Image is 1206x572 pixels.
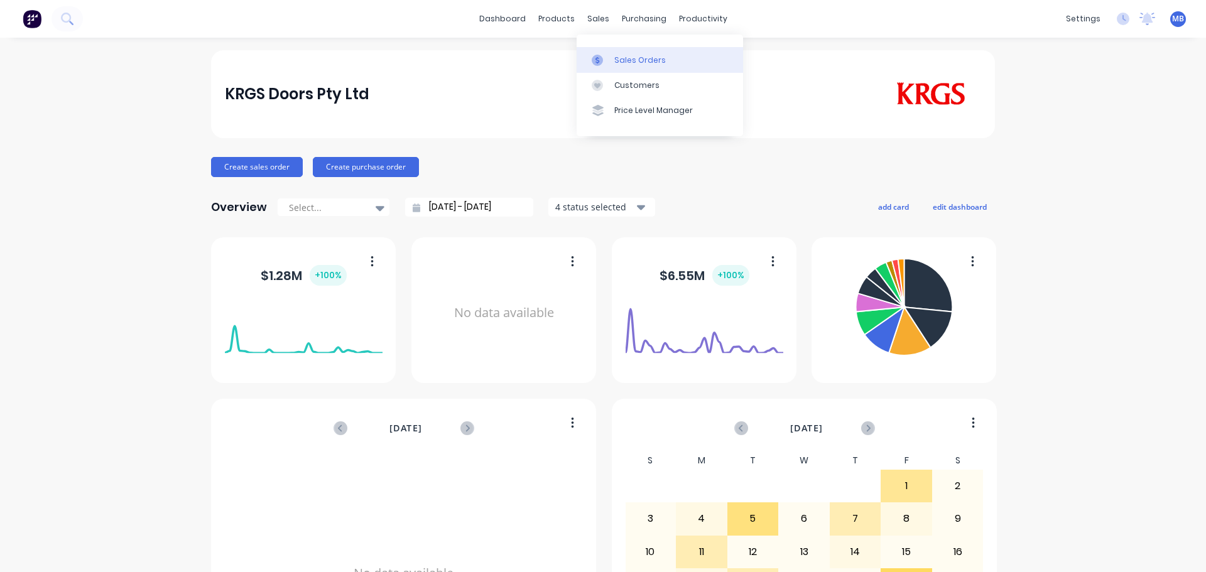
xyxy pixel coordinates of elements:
[673,9,734,28] div: productivity
[893,82,968,106] img: KRGS Doors Pty Ltd
[23,9,41,28] img: Factory
[830,503,881,534] div: 7
[932,451,984,470] div: S
[933,503,983,534] div: 9
[933,536,983,568] div: 16
[555,200,634,213] div: 4 status selected
[830,536,881,568] div: 14
[870,198,917,215] button: add card
[925,198,995,215] button: edit dashboard
[389,421,422,435] span: [DATE]
[727,451,779,470] div: T
[626,503,676,534] div: 3
[616,9,673,28] div: purchasing
[676,503,727,534] div: 4
[532,9,581,28] div: products
[577,98,743,123] a: Price Level Manager
[425,254,583,372] div: No data available
[625,451,676,470] div: S
[310,265,347,286] div: + 100 %
[830,451,881,470] div: T
[211,195,267,220] div: Overview
[473,9,532,28] a: dashboard
[614,80,660,91] div: Customers
[778,451,830,470] div: W
[211,157,303,177] button: Create sales order
[225,82,369,107] div: KRGS Doors Pty Ltd
[660,265,749,286] div: $ 6.55M
[779,503,829,534] div: 6
[712,265,749,286] div: + 100 %
[933,470,983,502] div: 2
[728,503,778,534] div: 5
[881,451,932,470] div: F
[614,55,666,66] div: Sales Orders
[548,198,655,217] button: 4 status selected
[261,265,347,286] div: $ 1.28M
[676,536,727,568] div: 11
[614,105,693,116] div: Price Level Manager
[779,536,829,568] div: 13
[676,451,727,470] div: M
[577,47,743,72] a: Sales Orders
[790,421,823,435] span: [DATE]
[581,9,616,28] div: sales
[881,470,932,502] div: 1
[1172,13,1184,24] span: MB
[881,536,932,568] div: 15
[577,73,743,98] a: Customers
[313,157,419,177] button: Create purchase order
[881,503,932,534] div: 8
[626,536,676,568] div: 10
[1060,9,1107,28] div: settings
[728,536,778,568] div: 12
